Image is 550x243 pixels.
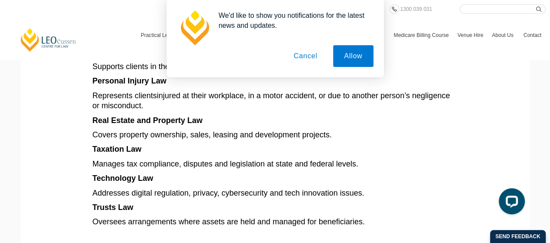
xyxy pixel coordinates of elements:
span: injured at their workplace, in a motor accident, or due to another person’s negligence or miscond... [93,91,450,110]
span: Real Estate and Property Law [93,116,203,125]
span: Personal Injury Law [93,77,167,85]
span: Manages tax compliance, disputes and legislation at state and federal levels. [93,160,358,168]
button: Cancel [283,45,328,67]
span: Represents clients [93,91,157,100]
strong: Technology Law [93,174,153,183]
span: Covers property ownership, sales, leasing and development projects. [93,130,332,139]
span: Taxation Law [93,145,142,153]
span: Oversees arrangements where assets are held and managed for beneficiaries. [93,217,365,226]
div: We'd like to show you notifications for the latest news and updates. [212,10,373,30]
iframe: LiveChat chat widget [492,185,528,221]
img: notification icon [177,10,212,45]
button: Allow [333,45,373,67]
span: Trusts Law [93,203,133,212]
span: Addresses digital regulation, privacy, cybersecurity and tech innovation issues. [93,189,364,197]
